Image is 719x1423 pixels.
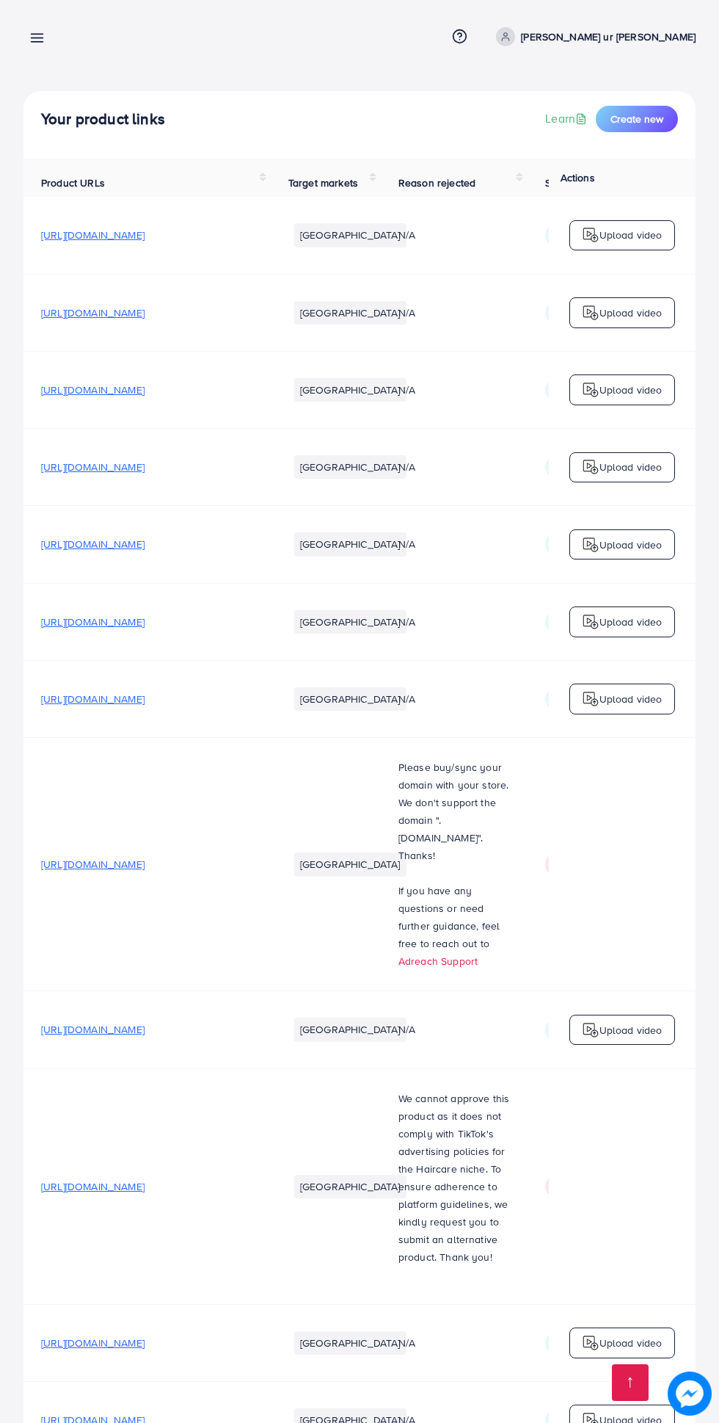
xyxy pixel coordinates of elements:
[398,1336,415,1350] span: N/A
[599,304,663,322] p: Upload video
[398,1091,510,1264] span: We cannot approve this product as it does not comply with TikTok's advertising policies for the H...
[294,455,406,479] li: [GEOGRAPHIC_DATA]
[582,381,599,399] img: logo
[41,110,165,128] h4: Your product links
[294,223,406,247] li: [GEOGRAPHIC_DATA]
[668,1372,712,1416] img: image
[41,383,145,397] span: [URL][DOMAIN_NAME]
[398,883,500,951] span: If you have any questions or need further guidance, feel free to reach out to
[596,106,678,132] button: Create new
[582,304,599,322] img: logo
[561,170,595,185] span: Actions
[582,1021,599,1039] img: logo
[41,615,145,629] span: [URL][DOMAIN_NAME]
[610,112,663,126] span: Create new
[582,458,599,476] img: logo
[294,1018,406,1041] li: [GEOGRAPHIC_DATA]
[294,301,406,325] li: [GEOGRAPHIC_DATA]
[398,537,415,551] span: N/A
[41,692,145,706] span: [URL][DOMAIN_NAME]
[599,1021,663,1039] p: Upload video
[294,1331,406,1355] li: [GEOGRAPHIC_DATA]
[599,613,663,631] p: Upload video
[599,690,663,708] p: Upload video
[41,460,145,474] span: [URL][DOMAIN_NAME]
[41,1022,145,1037] span: [URL][DOMAIN_NAME]
[288,175,358,190] span: Target markets
[41,228,145,242] span: [URL][DOMAIN_NAME]
[398,305,415,320] span: N/A
[294,687,406,711] li: [GEOGRAPHIC_DATA]
[599,226,663,244] p: Upload video
[41,537,145,551] span: [URL][DOMAIN_NAME]
[582,690,599,708] img: logo
[599,536,663,554] p: Upload video
[582,1334,599,1352] img: logo
[294,610,406,634] li: [GEOGRAPHIC_DATA]
[294,1175,406,1198] li: [GEOGRAPHIC_DATA]
[398,460,415,474] span: N/A
[582,226,599,244] img: logo
[545,110,590,127] a: Learn
[398,1022,415,1037] span: N/A
[398,175,475,190] span: Reason rejected
[41,1336,145,1350] span: [URL][DOMAIN_NAME]
[398,954,478,968] a: Adreach Support
[398,760,509,863] span: Please buy/sync your domain with your store. We don't support the domain ".[DOMAIN_NAME]". Thanks!
[490,27,696,46] a: [PERSON_NAME] ur [PERSON_NAME]
[41,175,105,190] span: Product URLs
[398,228,415,242] span: N/A
[41,305,145,320] span: [URL][DOMAIN_NAME]
[294,852,406,876] li: [GEOGRAPHIC_DATA]
[599,381,663,399] p: Upload video
[41,1179,145,1194] span: [URL][DOMAIN_NAME]
[398,383,415,397] span: N/A
[582,613,599,631] img: logo
[521,28,696,46] p: [PERSON_NAME] ur [PERSON_NAME]
[398,615,415,629] span: N/A
[398,692,415,706] span: N/A
[582,536,599,554] img: logo
[41,857,145,872] span: [URL][DOMAIN_NAME]
[545,175,574,190] span: Status
[599,458,663,476] p: Upload video
[294,532,406,556] li: [GEOGRAPHIC_DATA]
[294,378,406,402] li: [GEOGRAPHIC_DATA]
[599,1334,663,1352] p: Upload video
